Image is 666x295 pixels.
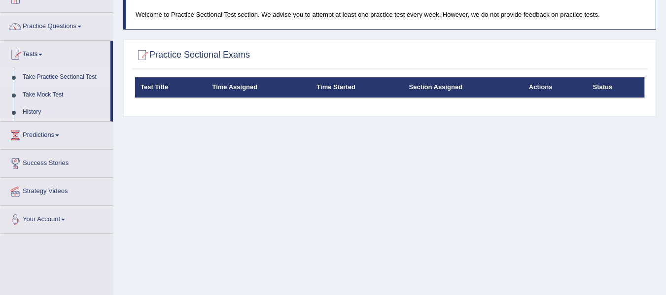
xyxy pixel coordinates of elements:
th: Section Assigned [404,77,524,98]
th: Status [588,77,645,98]
th: Time Started [311,77,403,98]
a: Practice Questions [0,13,113,37]
a: Take Mock Test [18,86,110,104]
h2: Practice Sectional Exams [135,48,250,63]
p: Welcome to Practice Sectional Test section. We advise you to attempt at least one practice test e... [136,10,646,19]
th: Time Assigned [207,77,311,98]
a: Success Stories [0,150,113,174]
a: Predictions [0,122,113,146]
th: Test Title [135,77,207,98]
a: Strategy Videos [0,178,113,202]
a: Take Practice Sectional Test [18,68,110,86]
th: Actions [524,77,588,98]
a: Tests [0,41,110,66]
a: Your Account [0,206,113,230]
a: History [18,103,110,121]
